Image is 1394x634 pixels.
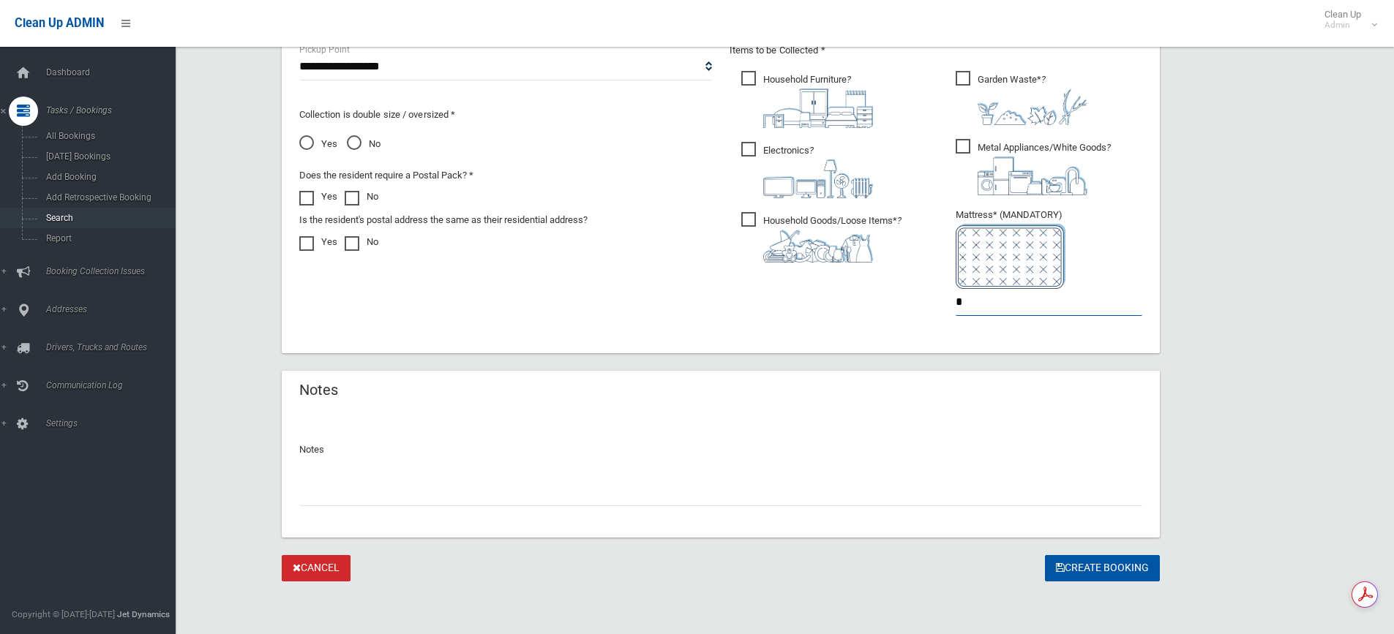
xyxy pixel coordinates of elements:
[741,71,873,128] span: Household Furniture
[299,106,712,124] p: Collection is double size / oversized *
[730,42,1142,59] p: Items to be Collected *
[282,376,356,404] header: Notes
[763,88,873,128] img: aa9efdbe659d29b613fca23ba79d85cb.png
[15,16,104,30] span: Clean Up ADMIN
[956,209,1142,289] span: Mattress* (MANDATORY)
[956,224,1065,289] img: e7408bece873d2c1783593a074e5cb2f.png
[978,74,1087,125] i: ?
[978,156,1087,195] img: 36c1b0289cb1767239cdd3de9e694f19.png
[42,213,174,223] span: Search
[42,380,187,390] span: Communication Log
[42,304,187,314] span: Addresses
[42,233,174,244] span: Report
[345,233,378,251] label: No
[42,105,187,116] span: Tasks / Bookings
[42,151,174,162] span: [DATE] Bookings
[345,188,378,205] label: No
[299,167,473,184] label: Does the resident require a Postal Pack? *
[741,212,902,263] span: Household Goods/Loose Items*
[1317,9,1376,31] span: Clean Up
[299,233,337,251] label: Yes
[1324,20,1361,31] small: Admin
[763,159,873,198] img: 394712a680b73dbc3d2a6a3a7ffe5a07.png
[42,67,187,78] span: Dashboard
[299,211,588,229] label: Is the resident's postal address the same as their residential address?
[42,342,187,352] span: Drivers, Trucks and Routes
[299,188,337,205] label: Yes
[741,142,873,198] span: Electronics
[347,135,381,153] span: No
[12,609,115,619] span: Copyright © [DATE]-[DATE]
[763,230,873,263] img: b13cc3517677393f34c0a387616ef184.png
[42,418,187,429] span: Settings
[42,192,174,203] span: Add Retrospective Booking
[763,145,873,198] i: ?
[1045,555,1160,582] button: Create Booking
[956,139,1111,195] span: Metal Appliances/White Goods
[978,88,1087,125] img: 4fd8a5c772b2c999c83690221e5242e0.png
[282,555,351,582] a: Cancel
[42,131,174,141] span: All Bookings
[299,135,337,153] span: Yes
[956,71,1087,125] span: Garden Waste*
[763,74,873,128] i: ?
[117,609,170,619] strong: Jet Dynamics
[42,172,174,182] span: Add Booking
[763,215,902,263] i: ?
[978,142,1111,195] i: ?
[42,266,187,276] span: Booking Collection Issues
[299,441,1142,458] p: Notes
